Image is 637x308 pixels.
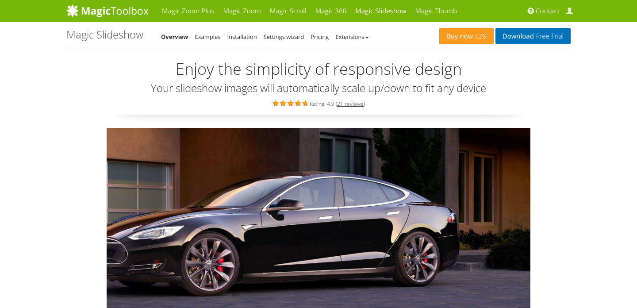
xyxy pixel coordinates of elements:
a: DownloadFree Trial [495,28,571,44]
a: Extensions [335,33,368,41]
a: Settings wizard [264,33,304,41]
h3: Your slideshow images will automatically scale up/down to fit any device [66,82,571,94]
a: Pricing [311,33,329,41]
span: Contact [536,7,560,15]
img: MagicToolbox.com - Image tools for your website [66,4,149,17]
h1: Magic Slideshow [66,29,143,40]
h2: Enjoy the simplicity of responsive design [66,60,571,78]
a: Examples [195,33,221,41]
a: Buy now£29 [439,28,494,44]
a: 21 reviews [337,100,364,108]
a: Overview [161,33,188,41]
div: Rating: 4.9 ( ) [66,98,571,108]
span: £29 [473,33,487,40]
span: Free Trial [534,33,564,40]
a: Installation [227,33,257,41]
